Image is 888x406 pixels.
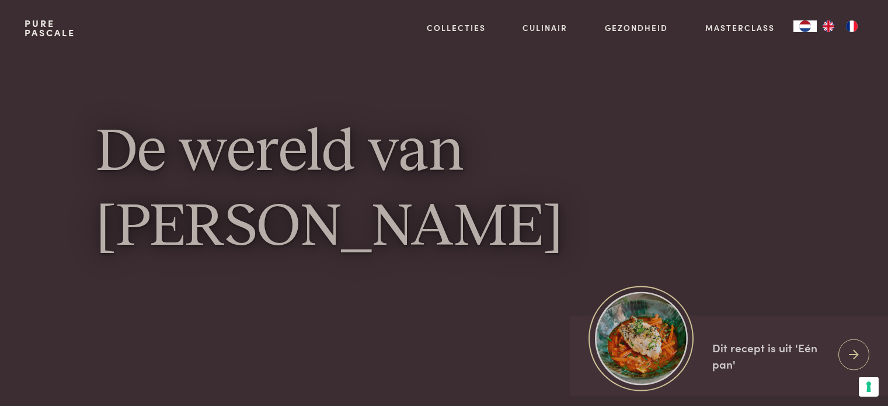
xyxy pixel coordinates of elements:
[793,20,817,32] a: NL
[523,22,567,34] a: Culinair
[570,315,888,395] a: https://admin.purepascale.com/wp-content/uploads/2025/08/home_recept_link.jpg Dit recept is uit '...
[712,339,829,372] div: Dit recept is uit 'Eén pan'
[793,20,817,32] div: Language
[427,22,486,34] a: Collecties
[96,116,792,265] h1: De wereld van [PERSON_NAME]
[817,20,840,32] a: EN
[705,22,775,34] a: Masterclass
[25,19,75,37] a: PurePascale
[793,20,863,32] aside: Language selected: Nederlands
[859,377,879,397] button: Uw voorkeuren voor toestemming voor trackingtechnologieën
[840,20,863,32] a: FR
[605,22,668,34] a: Gezondheid
[817,20,863,32] ul: Language list
[595,292,688,385] img: https://admin.purepascale.com/wp-content/uploads/2025/08/home_recept_link.jpg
